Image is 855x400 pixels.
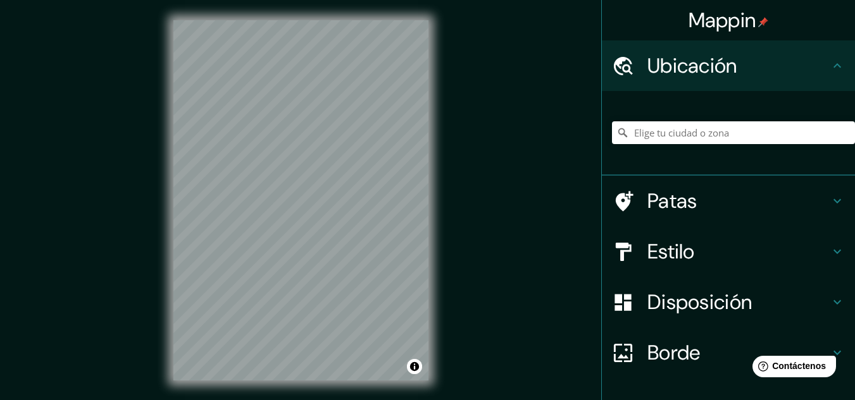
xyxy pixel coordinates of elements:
[689,7,756,33] font: Mappin
[602,40,855,91] div: Ubicación
[602,176,855,226] div: Patas
[742,351,841,386] iframe: Lanzador de widgets de ayuda
[602,226,855,277] div: Estilo
[407,359,422,374] button: Activar o desactivar atribución
[647,238,695,265] font: Estilo
[647,289,752,315] font: Disposición
[647,188,697,214] font: Patas
[602,277,855,327] div: Disposición
[647,52,737,79] font: Ubicación
[612,121,855,144] input: Elige tu ciudad o zona
[173,20,428,380] canvas: Mapa
[758,17,768,27] img: pin-icon.png
[647,339,701,366] font: Borde
[602,327,855,378] div: Borde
